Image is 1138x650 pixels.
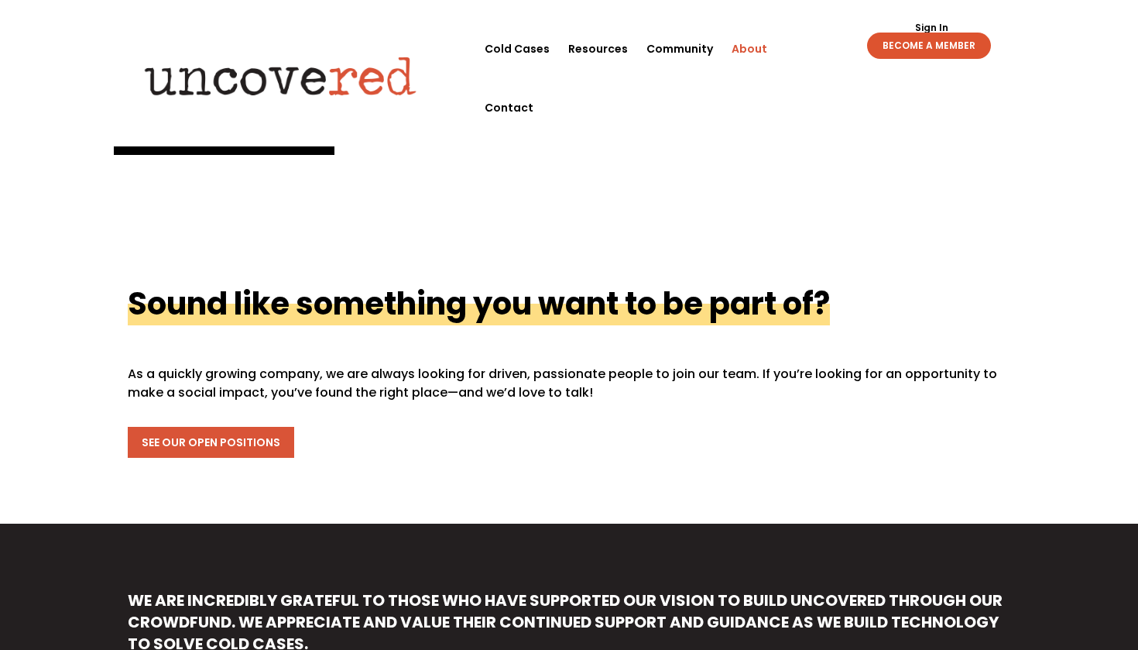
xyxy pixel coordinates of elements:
[132,46,430,106] img: Uncovered logo
[128,365,1010,402] p: As a quickly growing company, we are always looking for driven, passionate people to join our tea...
[646,19,713,78] a: Community
[732,19,767,78] a: About
[485,19,550,78] a: Cold Cases
[128,282,830,325] h2: Sound like something you want to be part of?
[447,383,458,401] span: —
[485,78,533,137] a: Contact
[907,23,957,33] a: Sign In
[867,33,991,59] a: BECOME A MEMBER
[128,427,294,458] a: See Our Open Positions
[568,19,628,78] a: Resources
